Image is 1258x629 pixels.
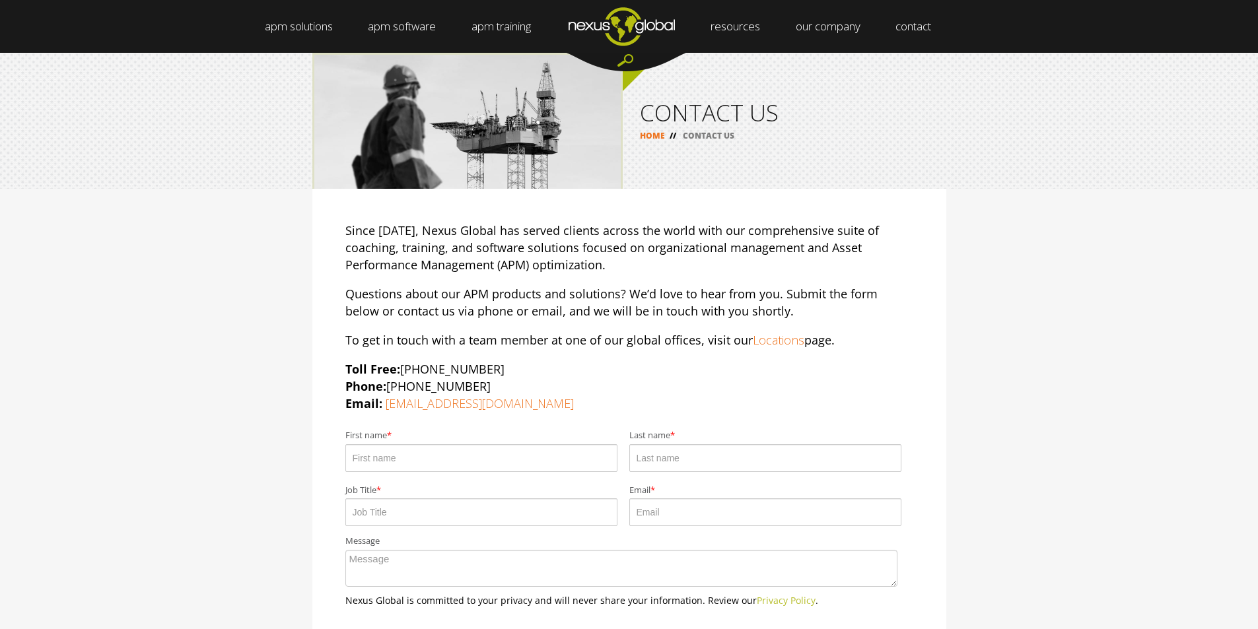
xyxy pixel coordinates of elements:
[640,130,665,141] a: HOME
[629,485,650,496] span: Email
[345,498,617,526] input: Job Title
[345,430,387,441] span: First name
[345,444,617,472] input: First name
[345,331,913,348] p: To get in touch with a team member at one of our global offices, visit our page.
[345,361,400,377] strong: Toll Free:
[345,485,376,496] span: Job Title
[629,430,670,441] span: Last name
[345,360,913,412] p: [PHONE_NUMBER] [PHONE_NUMBER]
[629,444,901,472] input: Last name
[345,593,913,607] p: Nexus Global is committed to your privacy and will never share your information. Review our .
[757,594,816,607] a: Privacy Policy
[345,222,913,273] p: Since [DATE], Nexus Global has served clients across the world with our comprehensive suite of co...
[386,395,574,411] a: [EMAIL_ADDRESS][DOMAIN_NAME]
[629,498,901,526] input: Email
[345,395,382,411] strong: Email:
[640,101,929,124] h1: CONTACT US
[345,536,380,546] span: Message
[753,332,804,348] a: Locations
[345,378,386,394] strong: Phone:
[345,285,913,319] p: Questions about our APM products and solutions? We’d love to hear from you. Submit the form below...
[665,130,681,141] span: //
